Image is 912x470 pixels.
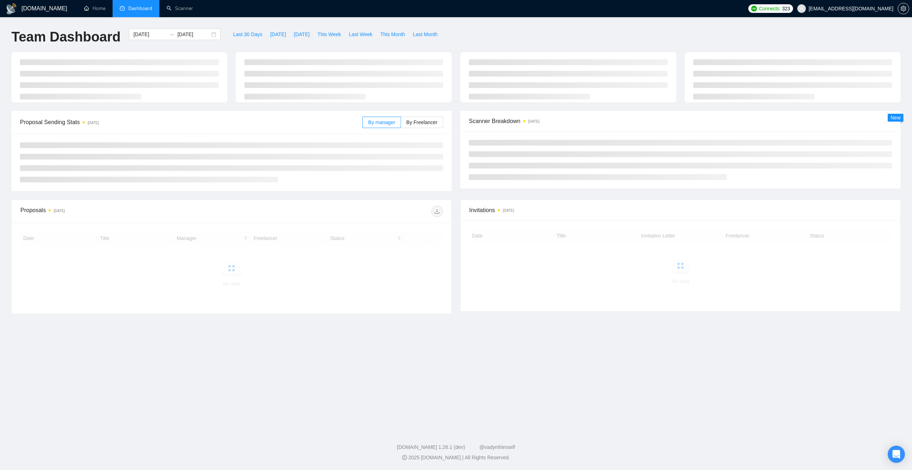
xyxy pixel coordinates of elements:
a: @vadymhimself [479,444,515,450]
a: [DOMAIN_NAME] 1.26.1 (dev) [397,444,465,450]
span: By manager [368,119,395,125]
span: Last Month [413,30,437,38]
button: Last Month [409,29,441,40]
time: [DATE] [528,119,539,123]
span: dashboard [120,6,125,11]
span: Connects: [759,5,780,13]
button: setting [898,3,909,14]
span: [DATE] [270,30,286,38]
time: [DATE] [54,209,65,213]
img: logo [6,3,17,15]
span: copyright [402,455,407,460]
time: [DATE] [88,121,99,125]
button: Last Week [345,29,376,40]
div: Open Intercom Messenger [888,446,905,463]
span: Invitations [469,206,892,215]
span: This Week [317,30,341,38]
h1: Team Dashboard [11,29,120,45]
span: Dashboard [128,5,152,11]
input: Start date [133,30,166,38]
span: Last 30 Days [233,30,262,38]
span: By Freelancer [406,119,437,125]
span: user [799,6,804,11]
time: [DATE] [503,209,514,212]
button: [DATE] [266,29,290,40]
span: This Month [380,30,405,38]
button: [DATE] [290,29,313,40]
div: Proposals [20,206,232,217]
a: homeHome [84,5,105,11]
div: 2025 [DOMAIN_NAME] | All Rights Reserved. [6,454,906,461]
button: Last 30 Days [229,29,266,40]
span: New [891,115,901,121]
button: This Month [376,29,409,40]
span: swap-right [169,31,174,37]
span: Last Week [349,30,372,38]
a: setting [898,6,909,11]
span: 323 [782,5,790,13]
span: to [169,31,174,37]
a: searchScanner [167,5,193,11]
span: [DATE] [294,30,309,38]
span: Scanner Breakdown [469,117,892,126]
button: This Week [313,29,345,40]
img: upwork-logo.png [751,6,757,11]
input: End date [177,30,210,38]
span: Proposal Sending Stats [20,118,362,127]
